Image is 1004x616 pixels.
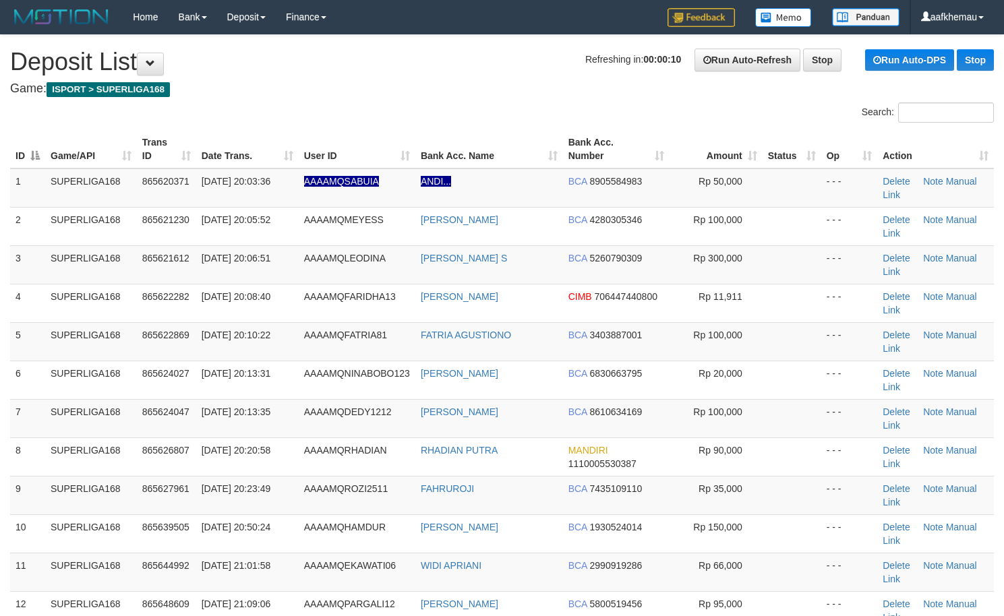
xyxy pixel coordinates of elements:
[304,445,387,456] span: AAAAMQRHADIAN
[699,560,742,571] span: Rp 66,000
[421,598,498,609] a: [PERSON_NAME]
[803,49,841,71] a: Stop
[883,368,976,392] a: Manual Link
[304,560,396,571] span: AAAAMQEKAWATI06
[142,253,189,264] span: 865621612
[568,406,587,417] span: BCA
[202,214,270,225] span: [DATE] 20:05:52
[10,437,45,476] td: 8
[883,560,910,571] a: Delete
[45,245,137,284] td: SUPERLIGA168
[568,598,587,609] span: BCA
[202,176,270,187] span: [DATE] 20:03:36
[821,284,878,322] td: - - -
[699,291,742,302] span: Rp 11,911
[10,553,45,591] td: 11
[142,176,189,187] span: 865620371
[898,102,994,123] input: Search:
[699,176,742,187] span: Rp 50,000
[196,130,299,168] th: Date Trans.: activate to sort column ascending
[821,437,878,476] td: - - -
[568,522,587,532] span: BCA
[568,291,592,302] span: CIMB
[923,598,943,609] a: Note
[421,176,451,187] a: ANDI...
[421,253,507,264] a: [PERSON_NAME] S
[821,130,878,168] th: Op: activate to sort column ascending
[45,284,137,322] td: SUPERLIGA168
[142,214,189,225] span: 865621230
[202,368,270,379] span: [DATE] 20:13:31
[883,483,976,507] a: Manual Link
[10,207,45,245] td: 2
[595,291,657,302] span: Copy 706447440800 to clipboard
[304,406,392,417] span: AAAAMQDEDY1212
[883,291,976,315] a: Manual Link
[821,322,878,361] td: - - -
[45,553,137,591] td: SUPERLIGA168
[10,514,45,553] td: 10
[821,553,878,591] td: - - -
[883,445,910,456] a: Delete
[821,245,878,284] td: - - -
[304,522,386,532] span: AAAAMQHAMDUR
[883,253,910,264] a: Delete
[883,483,910,494] a: Delete
[45,514,137,553] td: SUPERLIGA168
[304,176,379,187] span: Nama rekening ada tanda titik/strip, harap diedit
[10,7,113,27] img: MOTION_logo.png
[304,330,387,340] span: AAAAMQFATRIA81
[832,8,899,26] img: panduan.png
[10,245,45,284] td: 3
[862,102,994,123] label: Search:
[142,406,189,417] span: 865624047
[10,82,994,96] h4: Game:
[695,49,800,71] a: Run Auto-Refresh
[45,322,137,361] td: SUPERLIGA168
[45,207,137,245] td: SUPERLIGA168
[202,445,270,456] span: [DATE] 20:20:58
[45,130,137,168] th: Game/API: activate to sort column ascending
[202,522,270,532] span: [DATE] 20:50:24
[883,253,976,277] a: Manual Link
[883,176,910,187] a: Delete
[923,291,943,302] a: Note
[45,437,137,476] td: SUPERLIGA168
[821,168,878,208] td: - - -
[670,130,762,168] th: Amount: activate to sort column ascending
[590,253,643,264] span: Copy 5260790309 to clipboard
[568,560,587,571] span: BCA
[865,49,954,71] a: Run Auto-DPS
[421,483,474,494] a: FAHRUROJI
[421,330,511,340] a: FATRIA AGUSTIONO
[693,330,742,340] span: Rp 100,000
[883,330,910,340] a: Delete
[883,330,976,354] a: Manual Link
[142,560,189,571] span: 865644992
[10,284,45,322] td: 4
[10,168,45,208] td: 1
[883,214,976,239] a: Manual Link
[821,399,878,437] td: - - -
[883,368,910,379] a: Delete
[421,522,498,532] a: [PERSON_NAME]
[202,598,270,609] span: [DATE] 21:09:06
[590,214,643,225] span: Copy 4280305346 to clipboard
[883,406,976,431] a: Manual Link
[590,176,643,187] span: Copy 8905584983 to clipboard
[590,560,643,571] span: Copy 2990919286 to clipboard
[923,560,943,571] a: Note
[923,406,943,417] a: Note
[923,522,943,532] a: Note
[304,368,410,379] span: AAAAMQNINABOBO123
[590,406,643,417] span: Copy 8610634169 to clipboard
[923,483,943,494] a: Note
[304,291,396,302] span: AAAAMQFARIDHA13
[202,560,270,571] span: [DATE] 21:01:58
[568,330,587,340] span: BCA
[142,291,189,302] span: 865622282
[693,214,742,225] span: Rp 100,000
[821,361,878,399] td: - - -
[883,291,910,302] a: Delete
[202,483,270,494] span: [DATE] 20:23:49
